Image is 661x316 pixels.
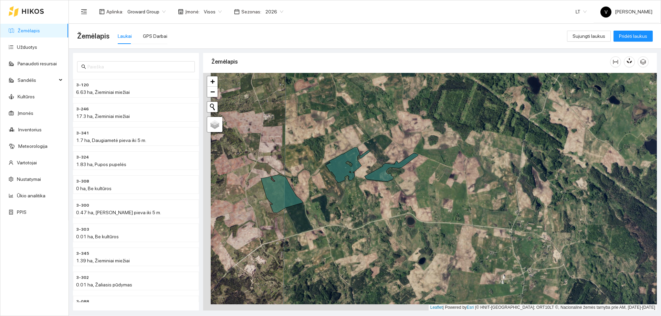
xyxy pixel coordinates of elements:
[143,32,167,40] div: GPS Darbai
[619,32,647,40] span: Pridėti laukus
[430,305,443,310] a: Leaflet
[18,28,40,33] a: Žemėlapis
[18,110,33,116] a: Įmonės
[76,282,132,287] span: 0.01 ha, Žaliasis pūdymas
[76,130,89,137] span: 3-341
[17,160,37,165] a: Vartotojai
[475,305,476,310] span: |
[185,8,200,15] span: Įmonė :
[76,234,119,239] span: 0.01 ha, Be kultūros
[17,44,37,50] a: Užduotys
[106,8,123,15] span: Aplinka :
[429,305,657,310] div: | Powered by © HNIT-[GEOGRAPHIC_DATA]; ORT10LT ©, Nacionalinė žemės tarnyba prie AM, [DATE]-[DATE]
[76,226,89,233] span: 3-303
[613,31,653,42] button: Pridėti laukus
[76,154,89,161] span: 3-324
[265,7,283,17] span: 2026
[99,9,105,14] span: layout
[178,9,183,14] span: shop
[207,76,218,87] a: Zoom in
[576,7,587,17] span: LT
[18,127,42,132] a: Inventorius
[467,305,474,310] a: Esri
[610,56,621,67] button: column-width
[567,33,611,39] a: Sujungti laukus
[234,9,240,14] span: calendar
[76,186,112,191] span: 0 ha, Be kultūros
[76,162,126,167] span: 1.83 ha, Pupos pupelės
[567,31,611,42] button: Sujungti laukus
[18,61,57,66] a: Panaudoti resursai
[613,33,653,39] a: Pridėti laukus
[76,202,89,209] span: 3-300
[241,8,261,15] span: Sezonas :
[17,193,45,198] a: Ūkio analitika
[600,9,652,14] span: [PERSON_NAME]
[18,143,48,149] a: Meteorologija
[18,73,57,87] span: Sandėlis
[118,32,132,40] div: Laukai
[76,138,146,143] span: 1.7 ha, Daugiametė pieva iki 5 m.
[605,7,608,18] span: V
[207,102,218,112] button: Initiate a new search
[18,94,35,99] a: Kultūros
[76,258,130,263] span: 1.39 ha, Žieminiai miežiai
[207,87,218,97] a: Zoom out
[76,298,89,305] span: 3-088
[76,178,89,185] span: 3-308
[81,9,87,15] span: menu-fold
[210,77,215,86] span: +
[77,5,91,19] button: menu-fold
[573,32,605,40] span: Sujungti laukus
[76,89,130,95] span: 6.63 ha, Žieminiai miežiai
[210,87,215,96] span: −
[17,209,27,215] a: PPIS
[211,52,610,72] div: Žemėlapis
[76,250,89,257] span: 3-345
[204,7,222,17] span: Visos
[610,59,621,65] span: column-width
[76,106,89,112] span: 3-246
[76,210,161,215] span: 0.47 ha, [PERSON_NAME] pieva iki 5 m.
[87,63,191,70] input: Paieška
[76,82,89,88] span: 3-120
[76,274,89,281] span: 3-302
[77,31,109,42] span: Žemėlapis
[207,117,222,132] a: Layers
[127,7,166,17] span: Groward Group
[76,113,130,119] span: 17.3 ha, Žieminiai miežiai
[81,64,86,69] span: search
[17,176,41,182] a: Nustatymai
